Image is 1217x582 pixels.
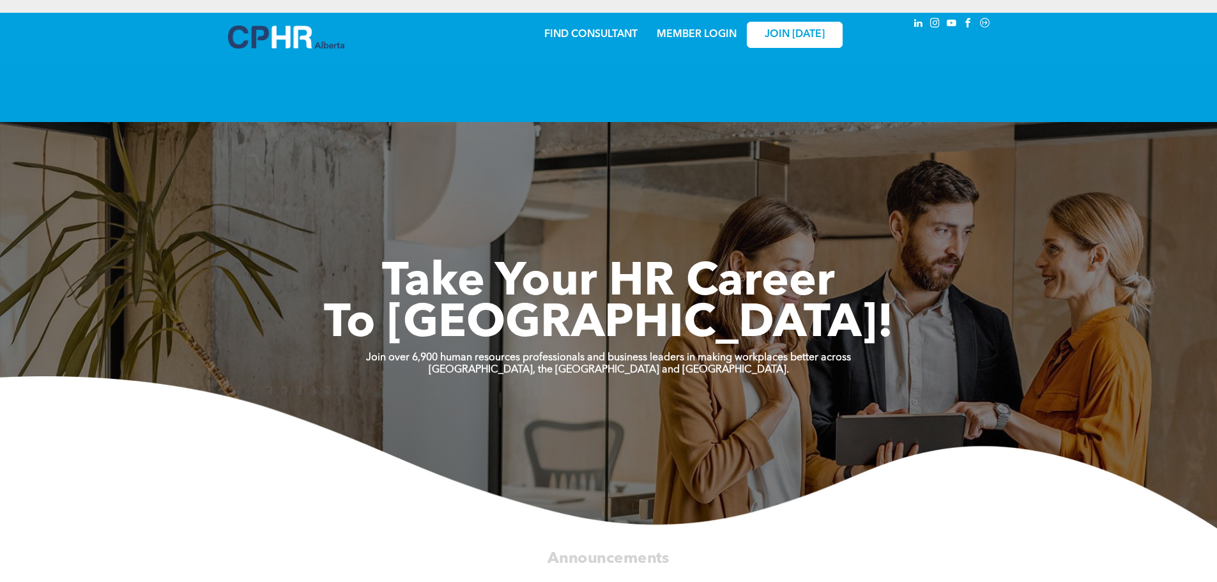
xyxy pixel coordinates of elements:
span: JOIN [DATE] [765,29,825,41]
a: FIND CONSULTANT [544,29,638,40]
a: youtube [945,16,959,33]
a: linkedin [912,16,926,33]
a: facebook [961,16,976,33]
span: Take Your HR Career [382,260,835,306]
a: instagram [928,16,942,33]
span: To [GEOGRAPHIC_DATA]! [324,302,894,348]
a: Social network [978,16,992,33]
strong: Join over 6,900 human resources professionals and business leaders in making workplaces better ac... [366,353,851,363]
a: MEMBER LOGIN [657,29,737,40]
img: A blue and white logo for cp alberta [228,26,344,49]
span: Announcements [547,551,669,566]
strong: [GEOGRAPHIC_DATA], the [GEOGRAPHIC_DATA] and [GEOGRAPHIC_DATA]. [429,365,789,375]
a: JOIN [DATE] [747,22,843,48]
